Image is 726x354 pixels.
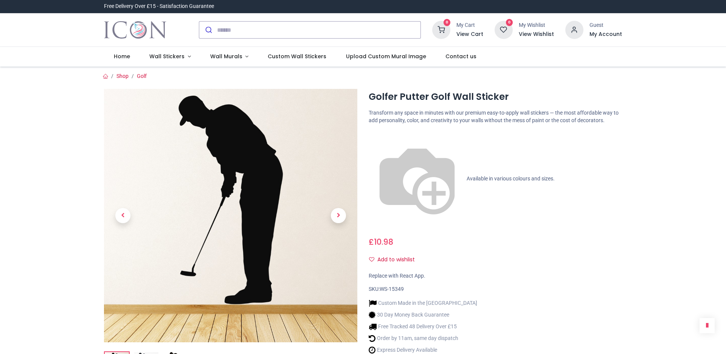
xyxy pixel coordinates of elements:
a: View Wishlist [519,31,554,38]
img: color-wheel.png [369,130,465,227]
img: Golfer Putter Golf Wall Sticker [104,89,357,342]
span: Wall Murals [210,53,242,60]
span: WS-15349 [380,286,404,292]
span: Available in various colours and sizes. [467,175,555,181]
iframe: Customer reviews powered by Trustpilot [463,3,622,10]
a: Next [320,127,357,304]
span: Custom Wall Stickers [268,53,326,60]
li: Free Tracked 48 Delivery Over £15 [369,323,477,331]
button: Submit [199,22,217,38]
sup: 0 [444,19,451,26]
button: Add to wishlistAdd to wishlist [369,253,421,266]
span: £ [369,236,393,247]
a: Wall Murals [200,47,258,67]
span: Wall Stickers [149,53,185,60]
a: 0 [495,26,513,33]
a: Wall Stickers [140,47,200,67]
div: Free Delivery Over £15 - Satisfaction Guarantee [104,3,214,10]
a: View Cart [456,31,483,38]
div: My Wishlist [519,22,554,29]
li: Express Delivery Available [369,346,477,354]
div: Replace with React App. [369,272,622,280]
a: Previous [104,127,142,304]
li: Custom Made in the [GEOGRAPHIC_DATA] [369,299,477,307]
a: My Account [589,31,622,38]
span: Home [114,53,130,60]
div: Guest [589,22,622,29]
div: My Cart [456,22,483,29]
a: Logo of Icon Wall Stickers [104,19,166,40]
sup: 0 [506,19,513,26]
li: 30 Day Money Back Guarantee [369,311,477,319]
span: Next [331,208,346,223]
img: Icon Wall Stickers [104,19,166,40]
a: Golf [137,73,147,79]
span: Previous [115,208,130,223]
a: Shop [116,73,129,79]
p: Transform any space in minutes with our premium easy-to-apply wall stickers — the most affordable... [369,109,622,124]
div: SKU: [369,286,622,293]
span: Upload Custom Mural Image [346,53,426,60]
li: Order by 11am, same day dispatch [369,334,477,342]
h1: Golfer Putter Golf Wall Sticker [369,90,622,103]
i: Add to wishlist [369,257,374,262]
span: 10.98 [374,236,393,247]
span: Contact us [445,53,476,60]
a: 0 [432,26,450,33]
